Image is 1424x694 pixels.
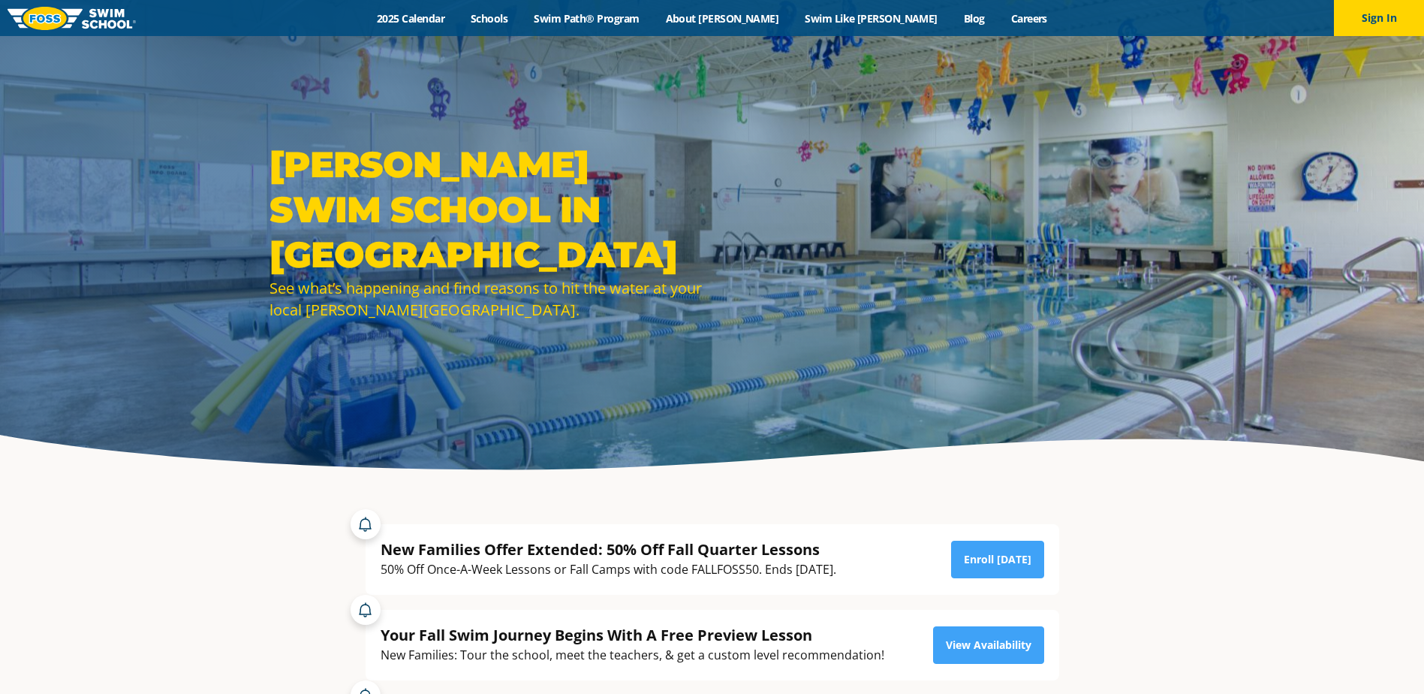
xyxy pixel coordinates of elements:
a: Careers [998,11,1060,26]
div: New Families: Tour the school, meet the teachers, & get a custom level recommendation! [381,645,884,665]
div: Your Fall Swim Journey Begins With A Free Preview Lesson [381,625,884,645]
a: Enroll [DATE] [951,541,1044,578]
a: Swim Like [PERSON_NAME] [792,11,951,26]
a: Schools [458,11,521,26]
a: 2025 Calendar [364,11,458,26]
img: FOSS Swim School Logo [8,7,136,30]
div: 50% Off Once-A-Week Lessons or Fall Camps with code FALLFOSS50. Ends [DATE]. [381,560,836,580]
h1: [PERSON_NAME] Swim School in [GEOGRAPHIC_DATA] [269,142,705,277]
a: View Availability [933,626,1044,664]
a: About [PERSON_NAME] [652,11,792,26]
div: See what’s happening and find reasons to hit the water at your local [PERSON_NAME][GEOGRAPHIC_DATA]. [269,277,705,321]
div: New Families Offer Extended: 50% Off Fall Quarter Lessons [381,539,836,560]
a: Blog [950,11,998,26]
a: Swim Path® Program [521,11,652,26]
